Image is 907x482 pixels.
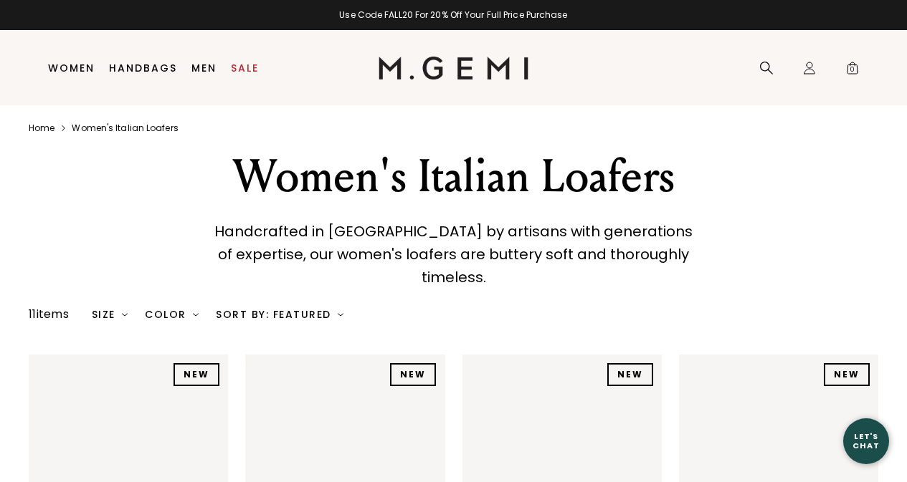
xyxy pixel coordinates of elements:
p: Handcrafted in [GEOGRAPHIC_DATA] by artisans with generations of expertise, our women's loafers a... [212,220,695,289]
a: Sale [231,62,259,74]
div: NEW [390,363,436,386]
div: NEW [824,363,870,386]
a: Women [48,62,95,74]
span: 0 [845,64,860,78]
a: Men [191,62,217,74]
img: M.Gemi [379,57,528,79]
a: Home [29,122,54,134]
div: NEW [607,363,653,386]
div: NEW [174,363,219,386]
div: Sort By: Featured [216,309,343,320]
div: Size [92,309,128,320]
a: Handbags [109,62,177,74]
img: chevron-down.svg [122,312,128,317]
a: Women's italian loafers [72,122,178,134]
img: chevron-down.svg [338,312,343,317]
img: chevron-down.svg [193,312,199,317]
div: Let's Chat [843,432,889,450]
div: Women's Italian Loafers [188,151,720,203]
div: 11 items [29,306,69,323]
div: Color [145,309,199,320]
